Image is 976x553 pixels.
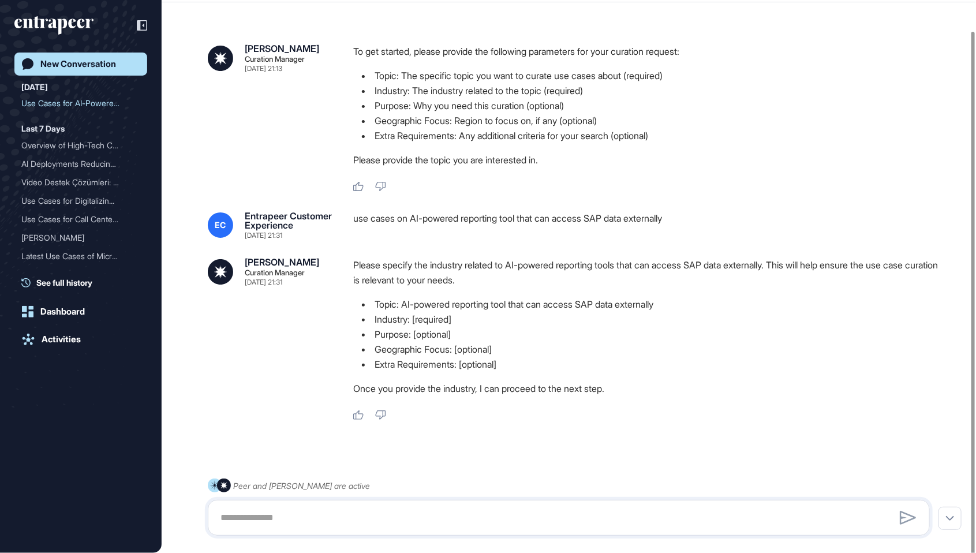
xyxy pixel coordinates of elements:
[353,357,939,372] li: Extra Requirements: [optional]
[21,173,131,192] div: Video Destek Çözümleri: O...
[21,192,140,210] div: Use Cases for Digitalizing Poster Relevance and Condition Checks in Turkish Bank Branches
[353,257,939,287] p: Please specify the industry related to AI-powered reporting tools that can access SAP data extern...
[245,257,319,267] div: [PERSON_NAME]
[21,247,131,266] div: Latest Use Cases of Micro...
[14,16,94,35] div: entrapeer-logo
[21,136,140,155] div: Overview of High-Tech Companies and Start-Ups in Lower Saxony, Germany, and Existing Automotive I...
[245,55,305,63] div: Curation Manager
[353,297,939,312] li: Topic: AI-powered reporting tool that can access SAP data externally
[14,53,147,76] a: New Conversation
[353,381,939,396] p: Once you provide the industry, I can proceed to the next step.
[353,128,939,143] li: Extra Requirements: Any additional criteria for your search (optional)
[21,210,131,229] div: Use Cases for Call Center...
[21,173,140,192] div: Video Destek Çözümleri: On-Premise Çalışan ve Sigorta Sektörüne Yönelik Kullanım Senaryoları
[14,300,147,323] a: Dashboard
[21,155,140,173] div: AI Deployments Reducing Call Center Agent Response Time and Achieving Cost Savings
[14,328,147,351] a: Activities
[21,155,131,173] div: AI Deployments Reducing C...
[21,94,131,113] div: Use Cases for AI-Powered ...
[245,44,319,53] div: [PERSON_NAME]
[353,68,939,83] li: Topic: The specific topic you want to curate use cases about (required)
[353,98,939,113] li: Purpose: Why you need this curation (optional)
[353,152,939,167] p: Please provide the topic you are interested in.
[245,232,282,239] div: [DATE] 21:31
[353,327,939,342] li: Purpose: [optional]
[21,229,140,247] div: Curie
[21,210,140,229] div: Use Cases for Call Center Operations Outsourcing Partners and Customer Service Strategy of AT&T
[21,80,48,94] div: [DATE]
[21,276,147,289] a: See full history
[36,276,92,289] span: See full history
[21,192,131,210] div: Use Cases for Digitalizin...
[353,83,939,98] li: Industry: The industry related to the topic (required)
[353,312,939,327] li: Industry: [required]
[21,122,65,136] div: Last 7 Days
[40,59,116,69] div: New Conversation
[21,229,131,247] div: [PERSON_NAME]
[215,221,226,230] span: EC
[353,44,939,59] p: To get started, please provide the following parameters for your curation request:
[245,211,335,230] div: Entrapeer Customer Experience
[21,247,140,266] div: Latest Use Cases of Microservices Architecture in Fintech Companies
[40,307,85,317] div: Dashboard
[245,269,305,276] div: Curation Manager
[42,334,81,345] div: Activities
[245,65,282,72] div: [DATE] 21:13
[21,94,140,113] div: Use Cases for AI-Powered Reporting Tools Accessing SAP Data Externally
[234,479,371,493] div: Peer and [PERSON_NAME] are active
[21,136,131,155] div: Overview of High-Tech Com...
[245,279,282,286] div: [DATE] 21:31
[353,211,939,239] div: use cases on AI-powered reporting tool that can access SAP data externally
[353,342,939,357] li: Geographic Focus: [optional]
[353,113,939,128] li: Geographic Focus: Region to focus on, if any (optional)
